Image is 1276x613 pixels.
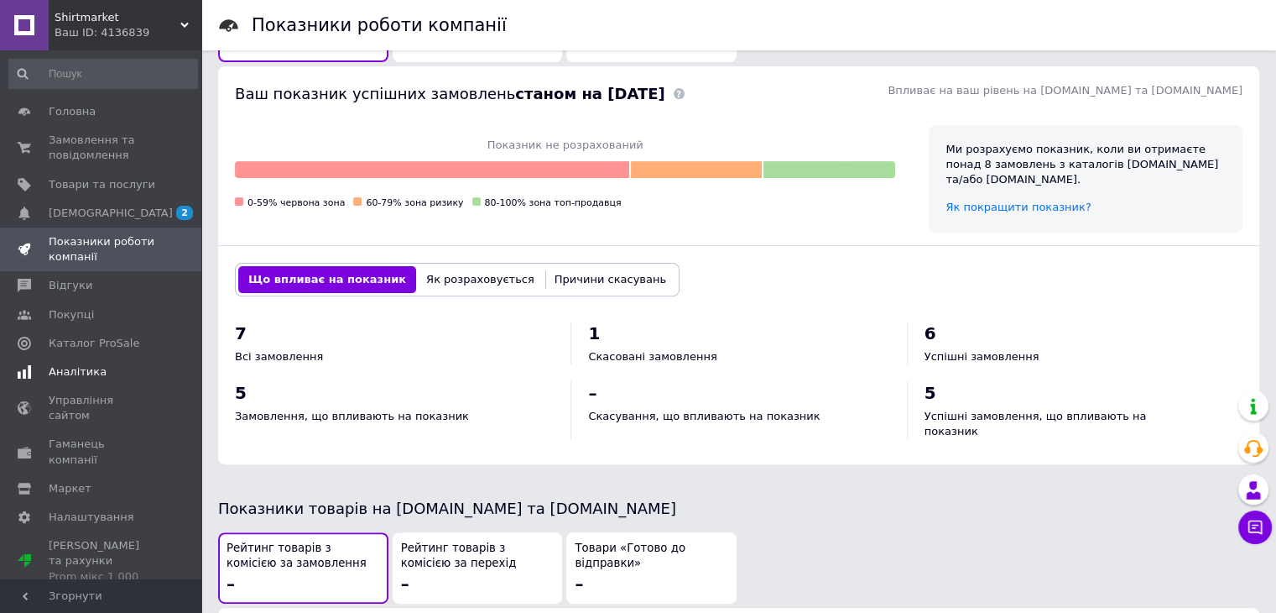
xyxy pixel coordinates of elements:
[945,142,1226,188] div: Ми розрахуємо показник, коли ви отримаєте понад 8 замовлень з каталогів [DOMAIN_NAME] та/або [DOM...
[8,59,198,89] input: Пошук
[49,336,139,351] span: Каталог ProSale
[924,323,936,343] span: 6
[401,32,409,52] span: –
[227,541,380,572] span: Рейтинг товарів з комісією за замовлення
[49,177,155,192] span: Товари та послуги
[247,197,345,208] span: 0-59% червона зона
[544,266,676,293] button: Причини скасувань
[235,138,895,153] span: Показник не розрахований
[238,266,416,293] button: Що впливає на показник
[235,350,323,363] span: Всі замовлення
[1238,511,1272,544] button: Чат з покупцем
[235,85,665,102] span: Ваш показник успішних замовлень
[49,133,155,163] span: Замовлення та повідомлення
[49,364,107,380] span: Аналітика
[416,266,544,293] button: Як розраховується
[575,574,583,594] span: –
[49,278,92,293] span: Відгуки
[393,532,563,604] button: Рейтинг товарів з комісією за перехід–
[401,574,409,594] span: –
[924,410,1147,437] span: Успішні замовлення, що впливають на показник
[366,197,463,208] span: 60-79% зона ризику
[515,85,664,102] b: станом на [DATE]
[235,323,247,343] span: 7
[227,574,235,594] span: –
[49,437,155,467] span: Гаманець компанії
[588,350,716,363] span: Скасовані замовлення
[55,25,201,40] div: Ваш ID: 4136839
[49,510,134,525] span: Налаштування
[176,206,193,220] span: 2
[49,393,155,423] span: Управління сайтом
[575,32,675,52] span: Увімкнено
[945,201,1091,213] a: Як покращити показник?
[588,323,600,343] span: 1
[575,541,728,572] span: Товари «Готово до відправки»
[49,206,173,221] span: [DEMOGRAPHIC_DATA]
[252,15,507,35] h1: Показники роботи компанії
[401,541,555,572] span: Рейтинг товарів з комісією за перехід
[588,410,820,422] span: Скасування, що впливають на показник
[49,481,91,496] span: Маркет
[566,532,737,604] button: Товари «Готово до відправки»–
[218,532,388,604] button: Рейтинг товарів з комісією за замовлення–
[49,538,155,584] span: [PERSON_NAME] та рахунки
[235,383,247,403] span: 5
[49,234,155,265] span: Показники роботи компанії
[49,104,96,119] span: Головна
[49,569,155,584] div: Prom мікс 1 000
[924,350,1039,363] span: Успішні замовлення
[924,383,936,403] span: 5
[227,32,235,52] span: –
[218,500,676,517] span: Показники товарів на [DOMAIN_NAME] та [DOMAIN_NAME]
[49,307,94,322] span: Покупці
[485,197,622,208] span: 80-100% зона топ-продавця
[888,84,1242,97] span: Впливає на ваш рівень на [DOMAIN_NAME] та [DOMAIN_NAME]
[588,383,596,403] span: –
[55,10,180,25] span: Shirtmarket
[235,410,469,422] span: Замовлення, що впливають на показник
